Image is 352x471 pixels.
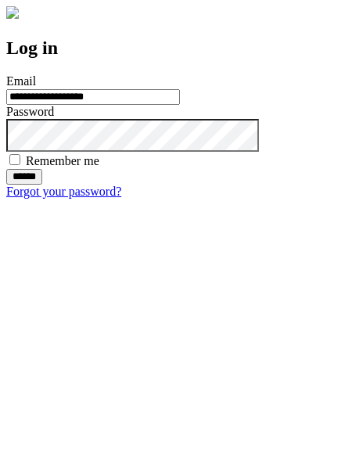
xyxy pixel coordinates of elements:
label: Remember me [26,154,99,167]
h2: Log in [6,38,346,59]
label: Email [6,74,36,88]
label: Password [6,105,54,118]
a: Forgot your password? [6,185,121,198]
img: logo-4e3dc11c47720685a147b03b5a06dd966a58ff35d612b21f08c02c0306f2b779.png [6,6,19,19]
